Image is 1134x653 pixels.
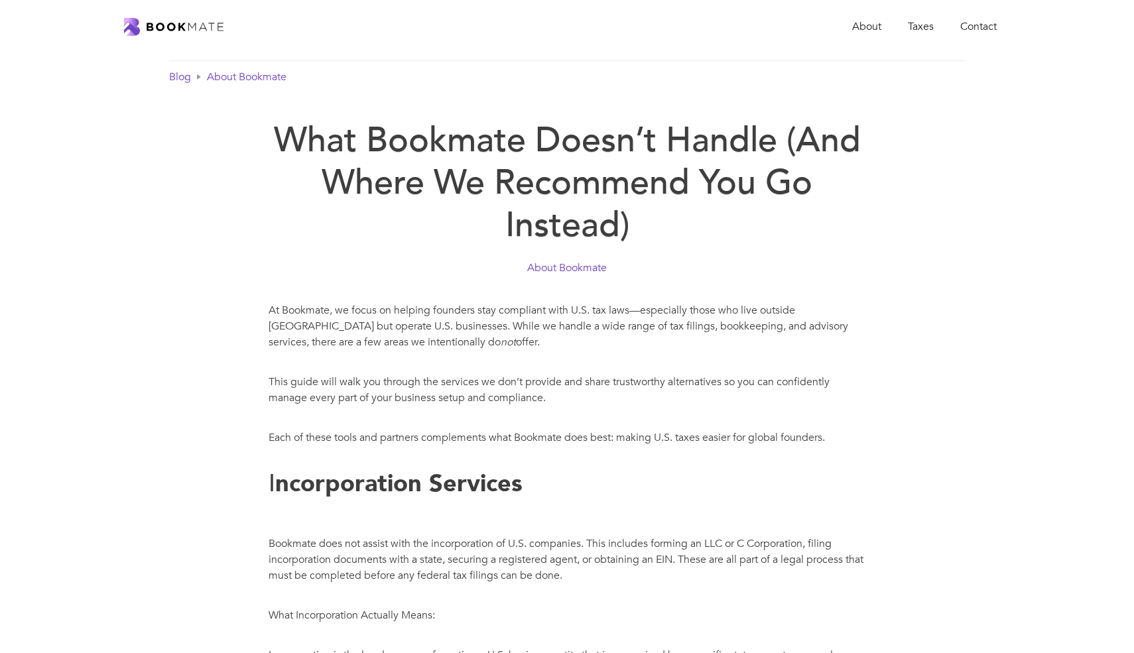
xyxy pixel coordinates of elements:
[269,449,865,465] p: ‍
[269,627,865,643] p: ‍
[124,18,223,36] a: home
[269,302,865,350] p: At Bookmate, we focus on helping founders stay compliant with U.S. tax laws—especially those who ...
[269,430,865,445] p: Each of these tools and partners complements what Bookmate does best: making U.S. taxes easier fo...
[947,13,1010,40] a: Contact
[269,536,865,583] p: Bookmate does not assist with the incorporation of U.S. companies. This includes forming an LLC o...
[169,69,191,85] a: Blog
[267,119,867,247] h1: What Bookmate Doesn’t Handle (And Where We Recommend You Go Instead)
[269,607,865,623] p: What Incorporation Actually Means:
[501,335,516,349] em: not
[269,354,865,370] p: ‍
[839,13,895,40] a: About
[207,69,286,85] a: About Bookmate
[269,410,865,426] p: ‍
[269,374,865,406] p: This guide will walk you through the services we don’t provide and share trustworthy alternatives...
[895,13,947,40] a: Taxes
[527,260,607,276] a: About Bookmate
[269,469,865,528] h2: I ‍
[269,587,865,603] p: ‍
[275,467,523,500] strong: ncorporation Services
